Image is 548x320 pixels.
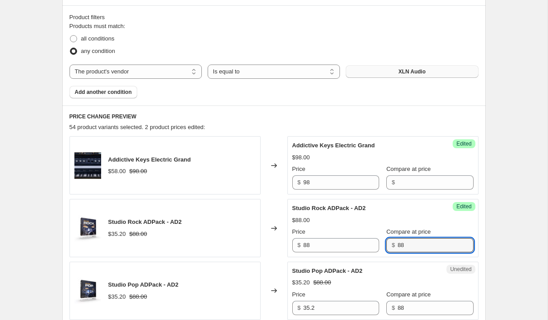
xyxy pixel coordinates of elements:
img: Imagem21-08-2024as18.23_80x.jpg [74,152,101,179]
span: $88.00 [313,279,331,286]
span: $35.20 [292,279,310,286]
span: $88.00 [129,293,147,300]
span: Price [292,291,306,298]
button: XLN Audio [346,65,478,78]
span: Compare at price [386,291,431,298]
h6: PRICE CHANGE PREVIEW [70,113,478,120]
span: all conditions [81,35,115,42]
span: $ [392,242,395,248]
div: Product filters [70,13,478,22]
span: $58.00 [108,168,126,174]
span: $ [298,242,301,248]
img: Imagem20-08-2024as16.41_80x.jpg [74,277,101,304]
span: Add another condition [75,89,132,96]
span: Unedited [450,266,471,273]
span: $ [298,179,301,186]
span: Compare at price [386,166,431,172]
span: Addictive Keys Electric Grand [108,156,191,163]
span: Studio Rock ADPack - AD2 [108,219,182,225]
span: $35.20 [108,231,126,237]
span: 54 product variants selected. 2 product prices edited: [70,124,205,130]
img: Imagem20-08-2024as16.44_80x.jpg [74,215,101,242]
span: Edited [456,140,471,147]
span: $ [298,304,301,311]
span: Price [292,228,306,235]
span: Addictive Keys Electric Grand [292,142,375,149]
span: $98.00 [292,154,310,161]
span: $98.00 [129,168,147,174]
span: Studio Pop ADPack - AD2 [292,267,363,274]
span: any condition [81,48,115,54]
span: $88.00 [292,217,310,223]
span: Products must match: [70,23,126,29]
span: $ [392,304,395,311]
span: $88.00 [129,231,147,237]
span: XLN Audio [398,68,425,75]
button: Add another condition [70,86,137,98]
span: Price [292,166,306,172]
span: $ [392,179,395,186]
span: Compare at price [386,228,431,235]
span: Edited [456,203,471,210]
span: $35.20 [108,293,126,300]
span: Studio Rock ADPack - AD2 [292,205,366,211]
span: Studio Pop ADPack - AD2 [108,281,179,288]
